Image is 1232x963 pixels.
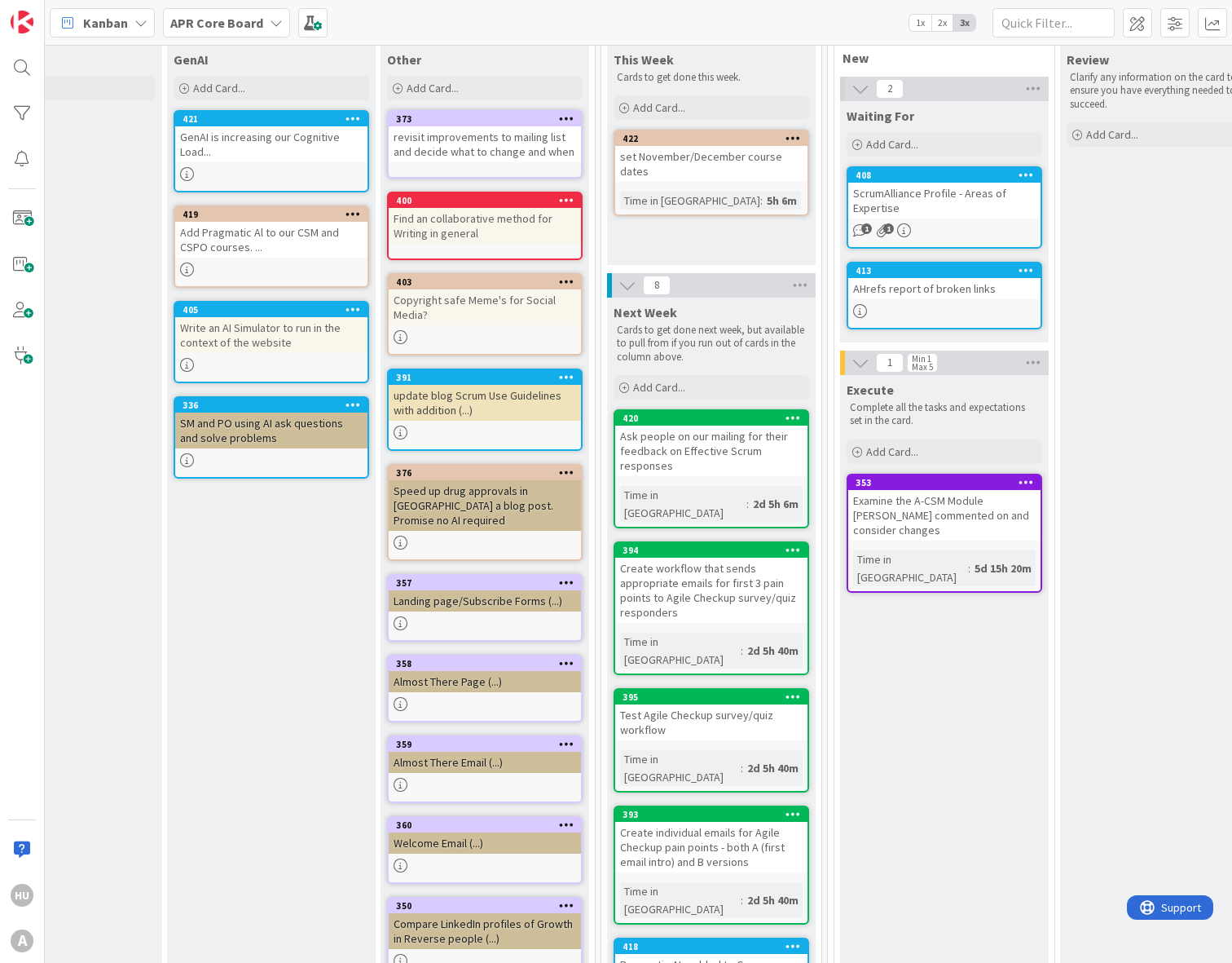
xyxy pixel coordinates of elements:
div: 373 [389,112,581,126]
div: 353 [848,475,1041,490]
div: SM and PO using AI ask questions and solve problems [175,413,367,448]
b: APR Core Board [170,15,263,31]
div: 2d 5h 40m [743,891,803,909]
div: 408ScrumAlliance Profile - Areas of Expertise [848,168,1041,219]
div: 393 [623,809,807,820]
div: 360Welcome Email (...) [389,818,581,854]
div: Compare LinkedIn profiles of Growth in Reverse people (...) [389,913,581,949]
span: Review [1067,51,1109,68]
div: 395Test Agile Checkup survey/quiz workflow [615,690,807,740]
div: 403Copyright safe Meme's for Social Media? [389,275,581,325]
div: 373 [396,113,581,125]
span: Add Card... [193,81,245,95]
div: 376 [389,466,581,480]
div: 350 [396,900,581,912]
div: AHrefs report of broken links [848,278,1041,299]
span: Support [34,2,74,22]
div: 400 [396,195,581,206]
span: Execute [847,382,894,398]
div: 336SM and PO using AI ask questions and solve problems [175,398,367,448]
div: 2d 5h 40m [743,759,803,777]
div: 420Ask people on our mailing for their feedback on Effective Scrum responses [615,411,807,476]
div: 422 [623,133,807,144]
input: Quick Filter... [992,8,1115,38]
span: Waiting For [847,108,914,124]
div: ScrumAlliance Profile - Areas of Expertise [848,183,1041,219]
div: 391 [389,370,581,385]
div: 408 [848,168,1041,183]
div: Examine the A-CSM Module [PERSON_NAME] commented on and consider changes [848,490,1041,541]
div: 403 [396,276,581,288]
div: 359 [389,737,581,752]
div: 353 [856,477,1041,488]
span: 8 [643,276,671,295]
div: GenAI is increasing our Cognitive Load... [175,126,367,162]
div: 400 [389,193,581,208]
div: 405Write an AI Simulator to run in the context of the website [175,303,367,353]
div: 395 [615,690,807,705]
div: 358 [396,658,581,669]
div: 405 [183,304,367,316]
div: 350 [389,899,581,913]
div: set November/December course dates [615,146,807,182]
div: Create workflow that sends appropriate emails for first 3 pain points to Agile Checkup survey/qui... [615,558,807,623]
p: Complete all the tasks and expectations set in the card. [850,401,1039,428]
div: Test Agile Checkup survey/quiz workflow [615,705,807,740]
div: Time in [GEOGRAPHIC_DATA] [620,750,741,786]
div: Ask people on our mailing for their feedback on Effective Scrum responses [615,426,807,476]
div: 376Speed up drug approvals in [GEOGRAPHIC_DATA] a blog post. Promise no AI required [389,466,581,531]
div: 373revisit improvements to mailing list and decide what to change and when [389,112,581,162]
div: Max 5 [912,363,933,371]
div: 357 [396,577,581,589]
div: 357Landing page/Subscribe Forms (...) [389,576,581,612]
img: Visit kanbanzone.com [11,11,33,33]
div: Time in [GEOGRAPHIC_DATA] [620,882,741,918]
div: 391update blog Scrum Use Guidelines with addition (...) [389,370,581,421]
div: 359Almost There Email (...) [389,737,581,773]
div: 421 [175,112,367,126]
div: 393Create individual emails for Agile Checkup pain points - both A (first email intro) and B vers... [615,807,807,872]
div: 394 [623,545,807,556]
div: 408 [856,170,1041,181]
span: : [760,192,763,210]
div: 405 [175,303,367,317]
span: New [843,50,1034,66]
div: Speed up drug approvals in [GEOGRAPHIC_DATA] a blog post. Promise no AI required [389,480,581,531]
span: Add Card... [866,137,918,152]
span: Kanban [83,13,128,33]
div: 419Add Pragmatic Al to our CSM and CSPO courses. ... [175,207,367,258]
div: 360 [396,819,581,831]
span: : [741,642,743,660]
div: 413AHrefs report of broken links [848,263,1041,299]
span: 2x [931,15,953,31]
div: 400Find an collaborative method for Writing in general [389,193,581,244]
div: Time in [GEOGRAPHIC_DATA] [620,486,746,522]
div: Add Pragmatic Al to our CSM and CSPO courses. ... [175,222,367,258]
span: Add Card... [633,380,685,395]
p: Cards to get done this week. [617,71,806,84]
span: Add Card... [866,444,918,459]
div: Copyright safe Meme's for Social Media? [389,289,581,325]
span: : [741,891,743,909]
span: : [741,759,743,777]
span: Next Week [614,304,677,320]
div: 419 [175,207,367,222]
div: 376 [396,467,581,479]
div: Welcome Email (...) [389,833,581,854]
span: This Week [614,51,674,68]
span: : [968,559,970,577]
div: 360 [389,818,581,833]
div: 421 [183,113,367,125]
div: update blog Scrum Use Guidelines with addition (...) [389,385,581,421]
div: revisit improvements to mailing list and decide what to change and when [389,126,581,162]
div: Landing page/Subscribe Forms (...) [389,590,581,612]
p: Cards to get done next week, but available to pull from if you run out of cards in the column above. [617,324,806,364]
div: 357 [389,576,581,590]
div: 336 [183,400,367,411]
div: Min 1 [912,355,931,363]
div: 5h 6m [763,192,801,210]
div: 394 [615,543,807,558]
span: Add Card... [633,100,685,115]
div: Create individual emails for Agile Checkup pain points - both A (first email intro) and B versions [615,822,807,872]
div: 393 [615,807,807,822]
